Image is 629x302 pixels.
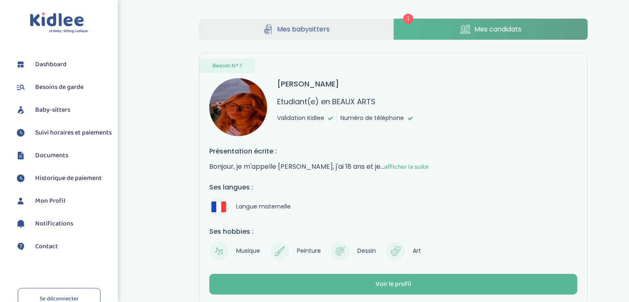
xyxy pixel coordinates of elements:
h4: Ses hobbies : [209,226,577,237]
a: Mes babysitters [199,19,393,40]
a: Mon Profil [14,195,112,207]
h3: [PERSON_NAME] [277,78,339,89]
span: Numéro de téléphone [340,114,404,122]
a: Historique de paiement [14,172,112,185]
img: babysitters.svg [14,104,27,116]
a: Notifications [14,218,112,230]
span: Dessin [354,245,380,257]
img: profil.svg [14,195,27,207]
span: Baby-sitters [35,105,70,115]
span: Mes babysitters [277,24,330,34]
span: Musique [232,245,263,257]
span: Besoins de garde [35,82,84,92]
span: Suivi horaires et paiements [35,128,112,138]
span: Dashboard [35,60,67,70]
div: Voir le profil [375,280,411,289]
span: Notifications [35,219,73,229]
img: documents.svg [14,149,27,162]
img: contact.svg [14,240,27,253]
span: Contact [35,242,58,252]
span: Documents [35,151,68,161]
a: Contact [14,240,112,253]
a: Documents [14,149,112,162]
span: Besoin N° 1 [213,62,242,70]
img: besoin.svg [14,81,27,93]
h4: Ses langues : [209,182,577,192]
span: Langue maternelle [232,201,294,213]
img: avatar [209,78,267,136]
span: Art [409,245,425,257]
img: logo.svg [30,12,88,34]
span: Validation Kidlee [277,114,324,122]
span: afficher la suite [384,162,428,172]
h4: Présentation écrite : [209,146,577,156]
span: Peinture [293,245,324,257]
img: Français [211,201,226,212]
img: notification.svg [14,218,27,230]
span: Mes candidats [474,24,521,34]
img: dashboard.svg [14,58,27,71]
a: Baby-sitters [14,104,112,116]
button: Voir le profil [209,274,577,295]
a: Mes candidats [394,19,588,40]
p: Bonjour, je m'appelle [PERSON_NAME], j'ai 18 ans et je... [209,161,577,172]
a: Suivi horaires et paiements [14,127,112,139]
a: Besoins de garde [14,81,112,93]
p: Etudiant(e) en BEAUX ARTS [277,96,375,107]
img: suivihoraire.svg [14,127,27,139]
span: Historique de paiement [35,173,102,183]
span: 1 [403,14,413,24]
img: suivihoraire.svg [14,172,27,185]
a: Dashboard [14,58,112,71]
span: Mon Profil [35,196,65,206]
